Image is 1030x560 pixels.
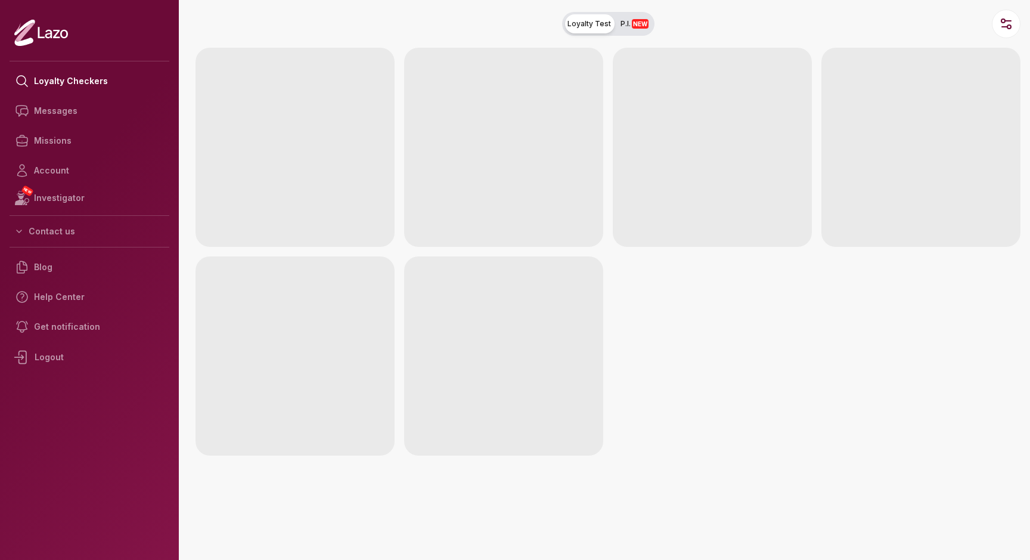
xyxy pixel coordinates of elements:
a: Get notification [10,312,169,342]
span: NEW [632,19,649,29]
a: Blog [10,252,169,282]
button: Contact us [10,221,169,242]
span: Loyalty Test [567,19,611,29]
a: NEWInvestigator [10,185,169,211]
a: Missions [10,126,169,156]
a: Messages [10,96,169,126]
a: Help Center [10,282,169,312]
span: NEW [21,185,34,197]
span: P.I. [621,19,649,29]
div: Logout [10,342,169,373]
a: Loyalty Checkers [10,66,169,96]
a: Account [10,156,169,185]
